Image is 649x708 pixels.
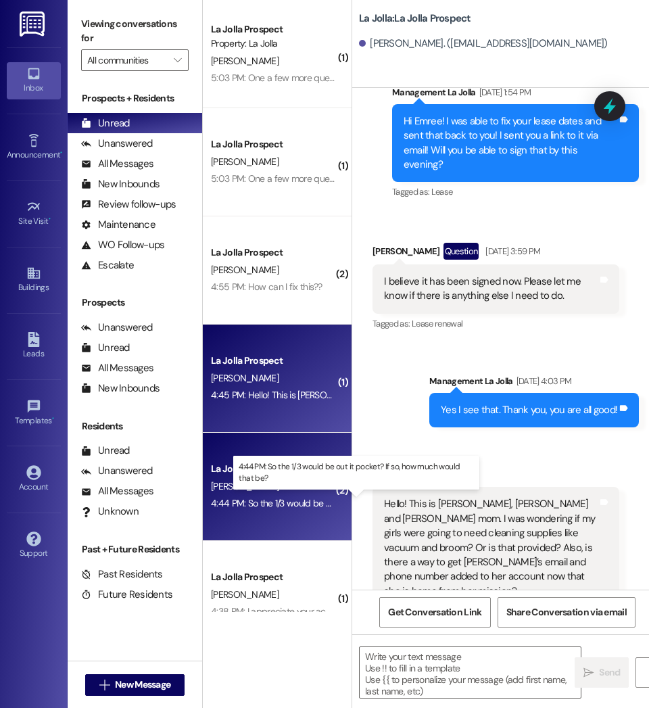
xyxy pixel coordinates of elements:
[7,328,61,364] a: Leads
[575,657,629,688] button: Send
[81,567,163,582] div: Past Residents
[211,156,279,168] span: [PERSON_NAME]
[7,527,61,564] a: Support
[211,37,336,51] div: Property: La Jolla
[85,674,185,696] button: New Message
[68,419,202,433] div: Residents
[7,461,61,498] a: Account
[60,148,62,158] span: •
[68,91,202,105] div: Prospects + Residents
[482,244,540,258] div: [DATE] 3:59 PM
[7,195,61,232] a: Site Visit •
[81,157,153,171] div: All Messages
[431,186,453,197] span: Lease
[211,372,279,384] span: [PERSON_NAME]
[211,480,279,492] span: [PERSON_NAME]
[211,137,336,151] div: La Jolla Prospect
[81,238,164,252] div: WO Follow-ups
[239,461,474,484] p: 4:44 PM: So the 1/3 would be out it pocket? If so, how much would that be?
[392,182,639,202] div: Tagged as:
[81,484,153,498] div: All Messages
[211,22,336,37] div: La Jolla Prospect
[81,137,153,151] div: Unanswered
[52,414,54,423] span: •
[388,605,481,619] span: Get Conversation Link
[412,318,463,329] span: Lease renewal
[211,245,336,260] div: La Jolla Prospect
[211,570,336,584] div: La Jolla Prospect
[81,177,160,191] div: New Inbounds
[506,605,627,619] span: Share Conversation via email
[359,37,608,51] div: [PERSON_NAME]. ([EMAIL_ADDRESS][DOMAIN_NAME])
[599,665,620,680] span: Send
[87,49,167,71] input: All communities
[174,55,181,66] i: 
[404,114,617,172] div: Hi Emree! I was able to fix your lease dates and sent that back to you! I sent you a link to it v...
[81,381,160,396] div: New Inbounds
[211,588,279,600] span: [PERSON_NAME]
[81,218,155,232] div: Maintenance
[476,85,531,99] div: [DATE] 1:54 PM
[81,464,153,478] div: Unanswered
[81,14,189,49] label: Viewing conversations for
[392,85,639,104] div: Management La Jolla
[211,354,336,368] div: La Jolla Prospect
[372,468,619,487] div: [PERSON_NAME]
[384,275,598,304] div: I believe it has been signed now. Please let me know if there is anything else I need to do.
[211,462,336,476] div: La Jolla Prospect
[372,243,619,264] div: [PERSON_NAME]
[81,361,153,375] div: All Messages
[211,497,503,509] div: 4:44 PM: So the 1/3 would be out it pocket? If so, how much would that be?
[7,62,61,99] a: Inbox
[211,264,279,276] span: [PERSON_NAME]
[384,497,598,598] div: Hello! This is [PERSON_NAME], [PERSON_NAME] and [PERSON_NAME] mom. I was wondering if my girls we...
[115,678,170,692] span: New Message
[81,197,176,212] div: Review follow-ups
[7,262,61,298] a: Buildings
[68,296,202,310] div: Prospects
[81,341,130,355] div: Unread
[49,214,51,224] span: •
[513,374,572,388] div: [DATE] 4:03 PM
[81,321,153,335] div: Unanswered
[81,258,134,273] div: Escalate
[81,444,130,458] div: Unread
[441,403,617,417] div: Yes I see that. Thank you, you are all good!
[583,667,594,678] i: 
[498,597,635,628] button: Share Conversation via email
[81,504,139,519] div: Unknown
[359,11,471,26] b: La Jolla: La Jolla Prospect
[68,542,202,557] div: Past + Future Residents
[429,374,639,393] div: Management La Jolla
[211,281,322,293] div: 4:55 PM: How can I fix this??
[99,680,110,690] i: 
[379,597,490,628] button: Get Conversation Link
[372,314,619,333] div: Tagged as:
[81,116,130,131] div: Unread
[443,243,479,260] div: Question
[211,55,279,67] span: [PERSON_NAME]
[7,395,61,431] a: Templates •
[81,588,172,602] div: Future Residents
[20,11,47,37] img: ResiDesk Logo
